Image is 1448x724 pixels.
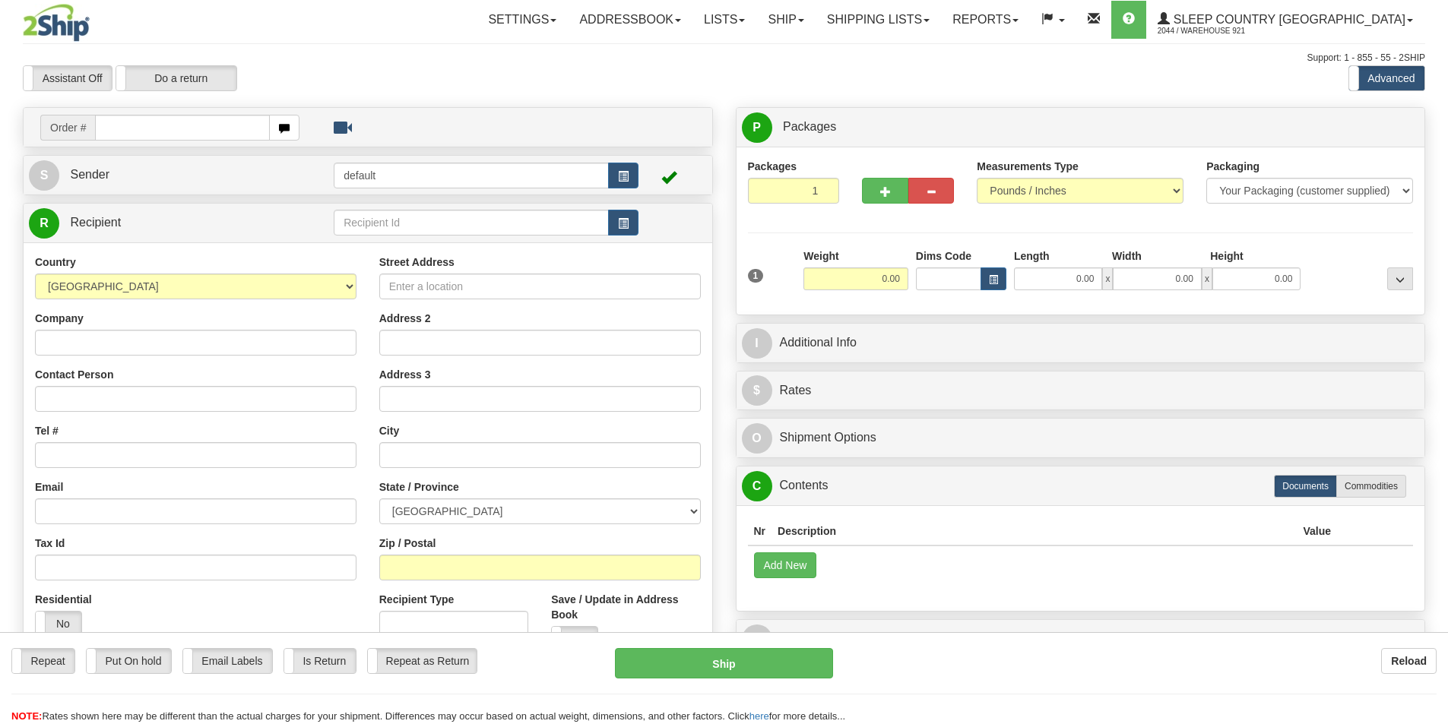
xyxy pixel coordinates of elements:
[379,423,399,438] label: City
[11,710,42,722] span: NOTE:
[334,210,609,236] input: Recipient Id
[70,216,121,229] span: Recipient
[742,624,772,655] span: R
[183,649,272,673] label: Email Labels
[783,120,836,133] span: Packages
[35,423,59,438] label: Tel #
[29,160,59,191] span: S
[379,311,431,326] label: Address 2
[742,375,1420,406] a: $Rates
[748,159,797,174] label: Packages
[35,311,84,326] label: Company
[742,328,772,359] span: I
[379,479,459,495] label: State / Province
[772,517,1297,545] th: Description
[742,624,1420,655] a: RReturn Shipment
[1014,248,1050,264] label: Length
[29,208,59,239] span: R
[12,649,74,673] label: Repeat
[568,1,692,39] a: Addressbook
[1202,267,1212,290] span: x
[1146,1,1424,39] a: Sleep Country [GEOGRAPHIC_DATA] 2044 / Warehouse 921
[977,159,1079,174] label: Measurements Type
[1336,475,1406,498] label: Commodities
[70,168,109,181] span: Sender
[1210,248,1244,264] label: Height
[35,367,113,382] label: Contact Person
[477,1,568,39] a: Settings
[23,4,90,42] img: logo2044.jpg
[816,1,941,39] a: Shipping lists
[1413,284,1446,439] iframe: chat widget
[116,66,236,90] label: Do a return
[40,115,95,141] span: Order #
[742,471,772,501] span: C
[748,517,772,545] th: Nr
[379,592,455,607] label: Recipient Type
[754,552,817,578] button: Add New
[1387,267,1413,290] div: ...
[1102,267,1113,290] span: x
[1158,24,1272,39] span: 2044 / Warehouse 921
[1349,66,1424,90] label: Advanced
[742,375,772,406] span: $
[552,627,597,651] label: No
[379,367,431,382] label: Address 3
[23,52,1425,65] div: Support: 1 - 855 - 55 - 2SHIP
[749,710,769,722] a: here
[615,648,833,678] button: Ship
[334,163,609,188] input: Sender Id
[551,592,700,622] label: Save / Update in Address Book
[941,1,1030,39] a: Reports
[284,649,356,673] label: Is Return
[1206,159,1259,174] label: Packaging
[87,649,171,673] label: Put On hold
[742,422,1420,454] a: OShipment Options
[35,255,76,270] label: Country
[1391,655,1427,667] b: Reload
[368,649,477,673] label: Repeat as Return
[756,1,815,39] a: Ship
[1381,648,1437,674] button: Reload
[29,207,300,239] a: R Recipient
[742,327,1420,359] a: IAdditional Info
[36,612,81,636] label: No
[1297,517,1337,545] th: Value
[35,479,63,495] label: Email
[742,423,772,454] span: O
[379,536,436,551] label: Zip / Postal
[35,536,65,551] label: Tax Id
[35,592,92,607] label: Residential
[1112,248,1142,264] label: Width
[379,255,455,270] label: Street Address
[742,112,1420,143] a: P Packages
[916,248,971,264] label: Dims Code
[29,160,334,191] a: S Sender
[748,269,764,283] span: 1
[24,66,112,90] label: Assistant Off
[1274,475,1337,498] label: Documents
[742,112,772,143] span: P
[1170,13,1405,26] span: Sleep Country [GEOGRAPHIC_DATA]
[379,273,701,299] input: Enter a location
[692,1,756,39] a: Lists
[742,470,1420,501] a: CContents
[803,248,838,264] label: Weight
